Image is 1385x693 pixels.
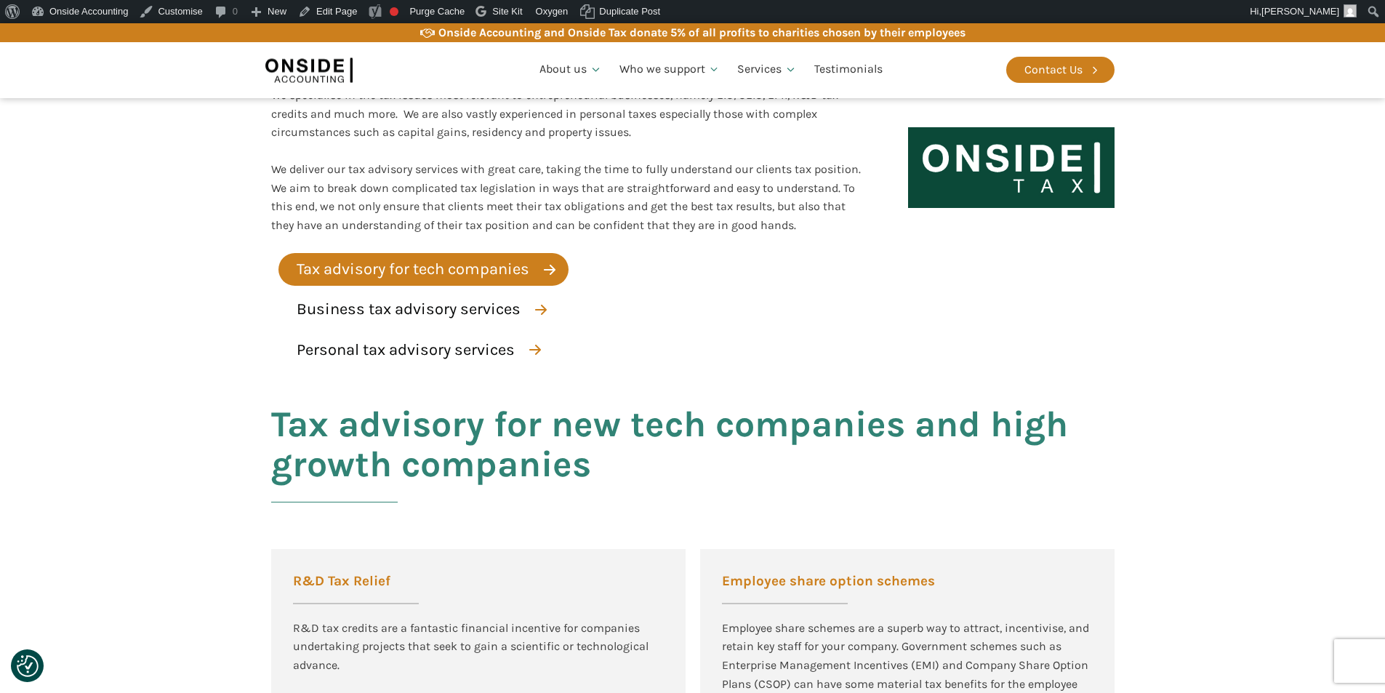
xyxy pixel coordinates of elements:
a: Contact Us [1006,57,1115,83]
div: Personal tax advisory services [297,337,515,363]
span: R&D Tax Relief [293,574,419,588]
div: Contact Us [1024,60,1083,79]
a: About us [531,45,611,95]
div: R&D tax credits are a fantastic financial incentive for companies undertaking projects that seek ... [293,619,664,675]
span: Site Kit [492,6,522,17]
img: Onside Accounting [265,53,353,87]
a: Personal tax advisory services [278,334,554,366]
h2: Tax advisory for new tech companies and high growth companies [271,404,1115,520]
span: We specialise in the tax issues most relevant to entrepreneurial businesses, namely EIS/SEIS, EMI... [271,88,838,139]
div: Tax advisory for tech companies [297,257,529,282]
div: Onside Accounting and Onside Tax donate 5% of all profits to charities chosen by their employees [438,23,966,42]
a: Services [728,45,806,95]
img: Revisit consent button [17,655,39,677]
button: Consent Preferences [17,655,39,677]
span: We deliver our tax advisory services with great care, taking the time to fully understand our cli... [271,162,861,232]
div: Business tax advisory services [297,297,521,322]
a: Who we support [611,45,729,95]
a: Testimonials [806,45,891,95]
a: Business tax advisory services [278,293,560,326]
span: Employee share option schemes [722,574,935,588]
span: [PERSON_NAME] [1261,6,1339,17]
div: Focus keyphrase not set [390,7,398,16]
a: Tax advisory for tech companies [278,253,569,286]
